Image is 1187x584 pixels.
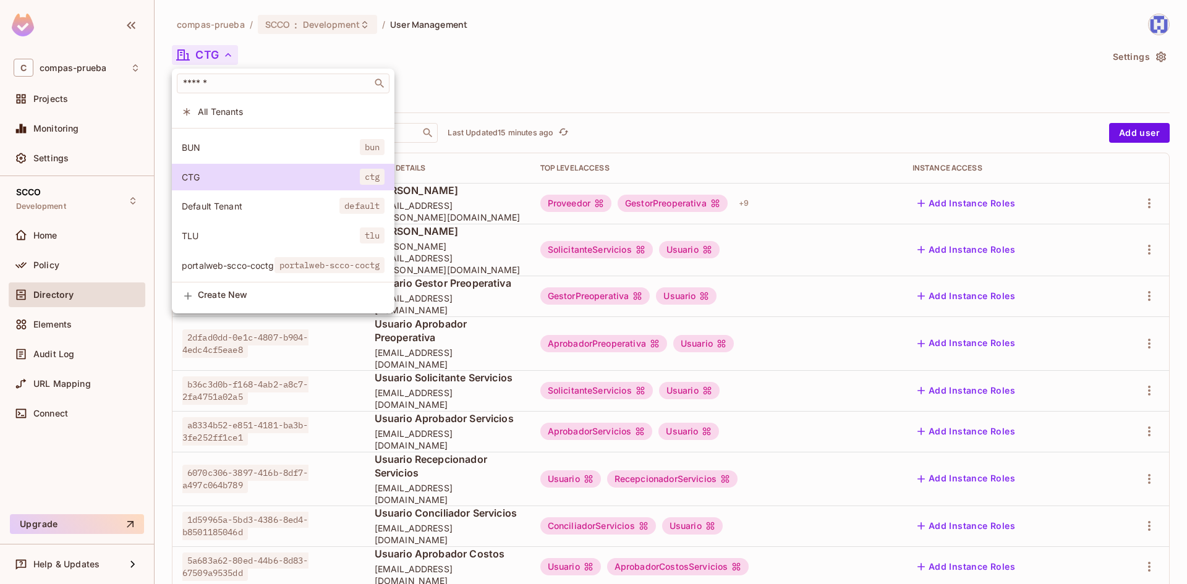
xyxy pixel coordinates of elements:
[182,200,339,212] span: Default Tenant
[182,260,274,271] span: portalweb-scco-coctg
[172,222,394,249] div: Show only users with a role in this tenant: TLU
[274,257,385,273] span: portalweb-scco-coctg
[339,198,385,214] span: default
[360,169,385,185] span: ctg
[172,252,394,279] div: Show only users with a role in this tenant: portalweb-scco-coctg
[360,139,385,155] span: bun
[172,193,394,219] div: Show only users with a role in this tenant: Default Tenant
[198,290,385,300] span: Create New
[172,134,394,161] div: Show only users with a role in this tenant: BUN
[182,142,360,153] span: BUN
[172,164,394,190] div: Show only users with a role in this tenant: CTG
[182,230,360,242] span: TLU
[182,171,360,183] span: CTG
[360,227,385,243] span: tlu
[198,106,385,117] span: All Tenants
